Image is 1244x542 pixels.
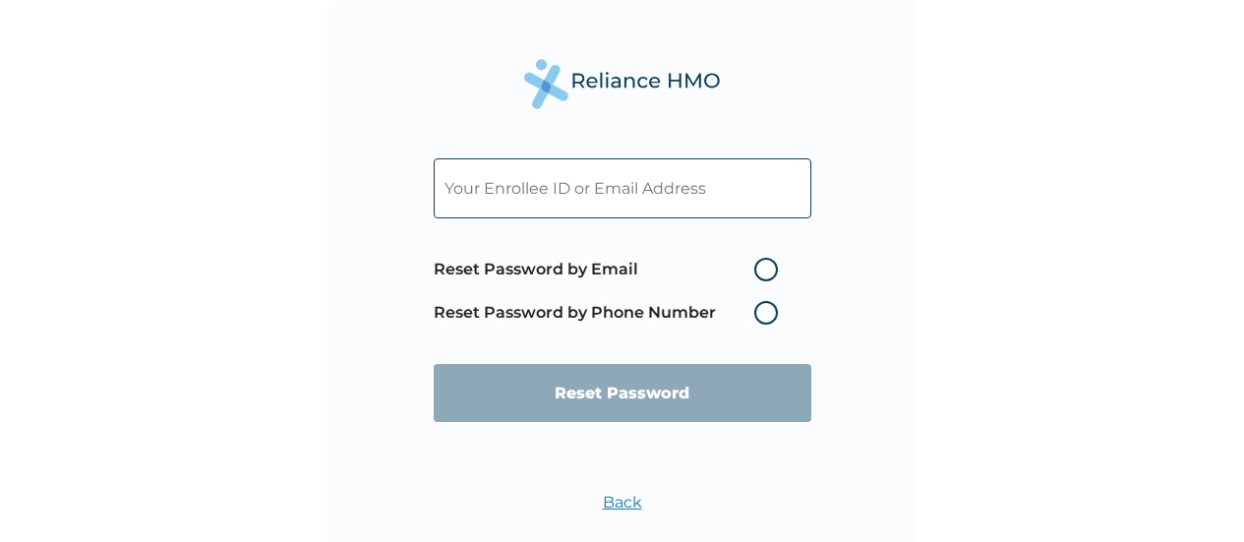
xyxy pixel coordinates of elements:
input: Reset Password [434,364,811,422]
label: Reset Password by Email [434,258,788,281]
span: Password reset method [434,248,788,334]
img: Reliance Health's Logo [524,59,721,109]
label: Reset Password by Phone Number [434,301,788,325]
input: Your Enrollee ID or Email Address [434,158,811,218]
a: Back [603,493,642,512]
